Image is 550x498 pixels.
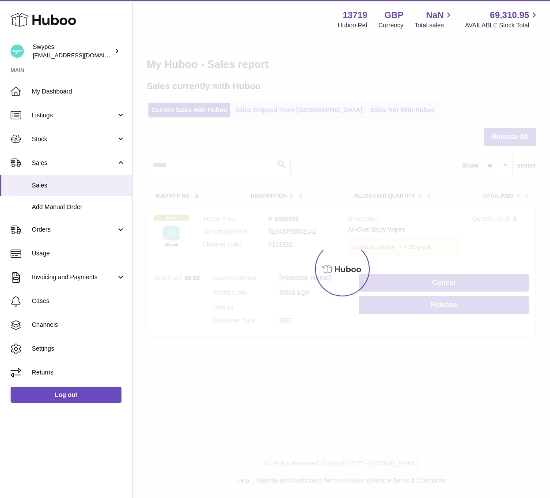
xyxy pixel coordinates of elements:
img: hello@swypes.co.uk [11,45,24,58]
span: Invoicing and Payments [32,273,116,281]
a: Log out [11,387,121,403]
span: Total sales [414,21,454,30]
span: [EMAIL_ADDRESS][DOMAIN_NAME] [33,52,130,59]
span: Orders [32,225,116,234]
div: Huboo Ref [338,21,368,30]
div: Swypes [33,43,112,60]
span: NaN [426,9,444,21]
span: Stock [32,135,116,143]
span: Cases [32,297,125,305]
span: Settings [32,344,125,353]
div: Currency [379,21,404,30]
span: Sales [32,181,125,190]
span: AVAILABLE Stock Total [465,21,539,30]
span: Usage [32,249,125,258]
span: Listings [32,111,116,120]
span: Channels [32,321,125,329]
span: My Dashboard [32,87,125,96]
span: Sales [32,159,116,167]
a: NaN Total sales [414,9,454,30]
span: Returns [32,368,125,377]
span: Add Manual Order [32,203,125,211]
span: 69,310.95 [490,9,529,21]
strong: 13719 [343,9,368,21]
strong: GBP [384,9,403,21]
a: 69,310.95 AVAILABLE Stock Total [465,9,539,30]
